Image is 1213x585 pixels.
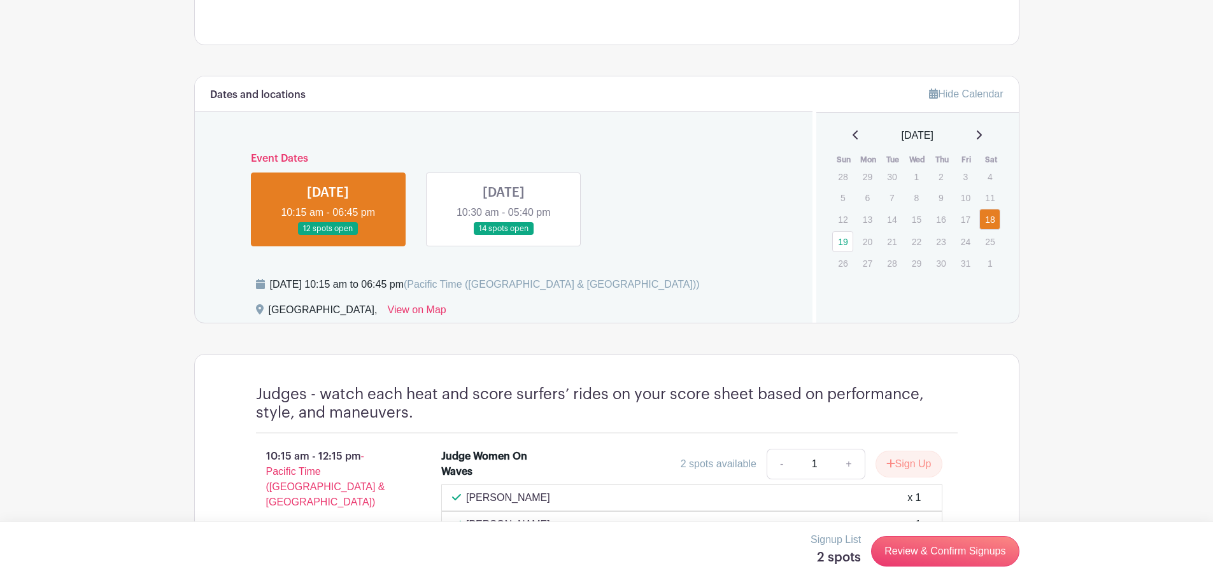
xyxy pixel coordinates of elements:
a: Hide Calendar [929,88,1003,99]
p: 10 [955,188,976,208]
p: 29 [906,253,927,273]
p: Signup List [811,532,861,547]
a: + [833,449,865,479]
p: 8 [906,188,927,208]
a: 18 [979,209,1000,230]
div: [GEOGRAPHIC_DATA], [269,302,378,323]
p: 14 [881,209,902,229]
p: 1 [906,167,927,187]
p: 16 [930,209,951,229]
div: [DATE] 10:15 am to 06:45 pm [270,277,700,292]
a: - [767,449,796,479]
th: Fri [954,153,979,166]
p: 25 [979,232,1000,251]
th: Sun [832,153,856,166]
button: Sign Up [876,451,942,477]
p: 5 [832,188,853,208]
h4: Judges - watch each heat and score surfers’ rides on your score sheet based on performance, style... [256,385,958,422]
a: 19 [832,231,853,252]
p: 10:15 am - 12:15 pm [236,444,422,515]
p: 3 [955,167,976,187]
th: Mon [856,153,881,166]
p: 30 [881,167,902,187]
a: Review & Confirm Signups [871,536,1019,567]
p: 1 [979,253,1000,273]
h5: 2 spots [811,550,861,565]
p: 30 [930,253,951,273]
h6: Dates and locations [210,89,306,101]
p: 9 [930,188,951,208]
th: Thu [930,153,954,166]
span: [DATE] [902,128,933,143]
th: Tue [881,153,905,166]
p: [PERSON_NAME] [466,490,550,505]
p: 4 [979,167,1000,187]
p: 13 [857,209,878,229]
p: 28 [881,253,902,273]
div: x 1 [907,490,921,505]
p: 2 [930,167,951,187]
h6: Event Dates [241,153,767,165]
p: 29 [857,167,878,187]
p: 27 [857,253,878,273]
p: 22 [906,232,927,251]
p: 11 [979,188,1000,208]
div: Judge Women On Waves [441,449,551,479]
p: 15 [906,209,927,229]
p: [PERSON_NAME] [466,517,550,532]
span: - Pacific Time ([GEOGRAPHIC_DATA] & [GEOGRAPHIC_DATA]) [266,451,385,507]
p: 24 [955,232,976,251]
a: View on Map [388,302,446,323]
p: 26 [832,253,853,273]
p: 12 [832,209,853,229]
div: x 1 [907,517,921,532]
p: 20 [857,232,878,251]
p: 7 [881,188,902,208]
p: 17 [955,209,976,229]
th: Sat [979,153,1004,166]
th: Wed [905,153,930,166]
div: 2 spots available [681,456,756,472]
p: 23 [930,232,951,251]
span: (Pacific Time ([GEOGRAPHIC_DATA] & [GEOGRAPHIC_DATA])) [404,279,700,290]
p: 31 [955,253,976,273]
p: 6 [857,188,878,208]
p: 21 [881,232,902,251]
p: 28 [832,167,853,187]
